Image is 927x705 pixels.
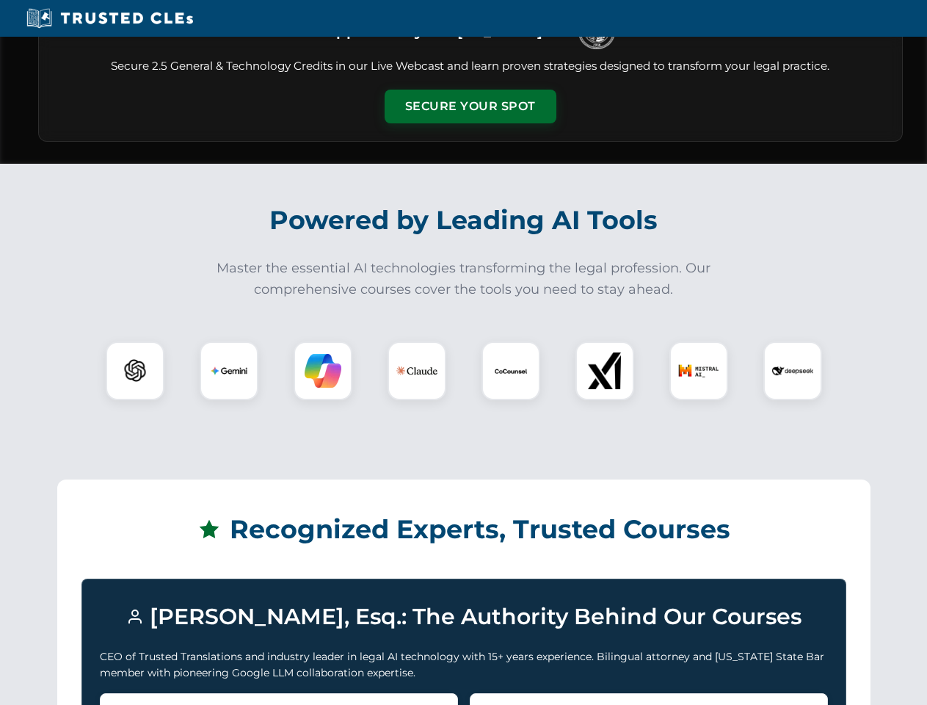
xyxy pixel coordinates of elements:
[669,341,728,400] div: Mistral AI
[772,350,813,391] img: DeepSeek Logo
[57,195,870,246] h2: Powered by Leading AI Tools
[305,352,341,389] img: Copilot Logo
[586,352,623,389] img: xAI Logo
[678,350,719,391] img: Mistral AI Logo
[396,350,437,391] img: Claude Logo
[207,258,721,300] p: Master the essential AI technologies transforming the legal profession. Our comprehensive courses...
[211,352,247,389] img: Gemini Logo
[763,341,822,400] div: DeepSeek
[575,341,634,400] div: xAI
[81,504,846,555] h2: Recognized Experts, Trusted Courses
[200,341,258,400] div: Gemini
[492,352,529,389] img: CoCounsel Logo
[57,58,884,75] p: Secure 2.5 General & Technology Credits in our Live Webcast and learn proven strategies designed ...
[481,341,540,400] div: CoCounsel
[388,341,446,400] div: Claude
[22,7,197,29] img: Trusted CLEs
[294,341,352,400] div: Copilot
[114,350,156,392] img: ChatGPT Logo
[106,341,164,400] div: ChatGPT
[100,648,828,681] p: CEO of Trusted Translations and industry leader in legal AI technology with 15+ years experience....
[100,597,828,637] h3: [PERSON_NAME], Esq.: The Authority Behind Our Courses
[385,90,556,123] button: Secure Your Spot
